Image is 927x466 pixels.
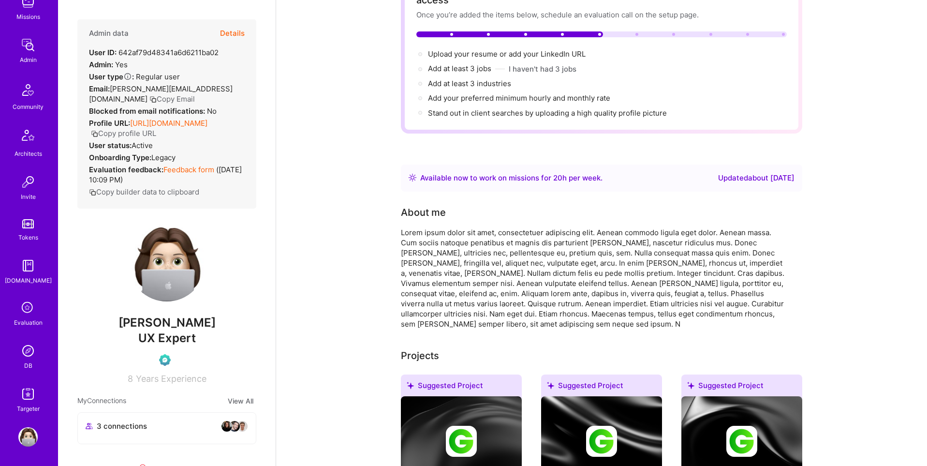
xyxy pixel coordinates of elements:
i: icon Copy [149,96,157,103]
i: icon Copy [91,130,98,137]
img: User Avatar [18,427,38,447]
span: Add your preferred minimum hourly and monthly rate [428,93,610,103]
strong: User ID: [89,48,117,57]
span: Upload your resume [428,49,498,59]
button: Copy profile URL [91,128,156,138]
img: admin teamwork [18,35,38,55]
strong: Onboarding Type: [89,153,151,162]
span: 20 [553,173,562,182]
div: Stand out in client searches by uploading a high quality profile picture [428,108,667,118]
span: 3 connections [97,421,147,431]
div: Available now to work on missions for h per week . [420,172,603,184]
div: Missions [16,12,40,22]
div: About me [401,205,446,220]
span: [PERSON_NAME][EMAIL_ADDRESS][DOMAIN_NAME] [89,84,233,104]
img: guide book [18,256,38,275]
strong: Blocked from email notifications: [89,106,207,116]
img: Availability [409,174,416,181]
strong: Evaluation feedback: [89,165,163,174]
div: Targeter [17,404,40,414]
i: icon Copy [89,189,96,196]
span: Add at least 3 industries [428,79,511,88]
button: 3 connectionsavataravataravatar [77,412,256,444]
a: Feedback form [163,165,214,174]
div: Yes [89,60,128,70]
a: [URL][DOMAIN_NAME] [130,119,207,128]
div: Suggested Project [401,375,522,400]
div: [DOMAIN_NAME] [5,275,52,286]
h4: Admin data [89,29,129,38]
img: Evaluation Call Pending [159,354,171,366]
img: Admin Search [18,341,38,361]
span: add your LinkedIn URL [509,49,586,59]
img: Community [16,78,40,102]
div: Once you’re added the items below, schedule an evaluation call on the setup page. [416,10,787,20]
img: Company logo [446,426,477,457]
strong: User status: [89,141,132,150]
div: 642af79d48341a6d6211ba02 [89,47,219,58]
div: Evaluation [14,317,43,328]
img: avatar [221,421,233,432]
button: View All [225,395,256,406]
img: Company logo [586,426,617,457]
div: Architects [15,149,42,159]
div: Community [13,102,44,112]
strong: Profile URL: [89,119,130,128]
div: Suggested Project [541,375,662,400]
span: UX Expert [138,331,196,345]
span: 8 [128,374,133,384]
div: Invite [21,192,36,202]
button: Copy builder data to clipboard [89,187,199,197]
span: Years Experience [136,374,206,384]
img: User Avatar [128,224,206,301]
span: Active [132,141,153,150]
i: icon SuggestedTeams [547,382,554,389]
img: avatar [229,421,240,432]
button: I haven't had 3 jobs [509,64,576,74]
span: My Connections [77,395,126,406]
i: icon SelectionTeam [19,299,37,317]
i: icon Collaborator [86,422,93,430]
div: Tokens [18,232,38,242]
button: Copy Email [149,94,195,104]
img: Architects [16,125,40,149]
div: Updated about [DATE] [718,172,795,184]
div: Regular user [89,72,180,82]
img: Company logo [726,426,757,457]
img: Skill Targeter [18,384,38,404]
div: or [428,49,586,60]
div: Admin [20,55,37,65]
div: DB [24,361,32,371]
span: [PERSON_NAME] [77,316,256,330]
div: Lorem ipsum dolor sit amet, consectetuer adipiscing elit. Aenean commodo ligula eget dolor. Aenea... [401,227,788,329]
strong: User type : [89,72,134,81]
img: avatar [236,421,248,432]
span: legacy [151,153,176,162]
div: ( [DATE] 10:09 PM ) [89,165,245,185]
i: icon SuggestedTeams [407,382,414,389]
i: icon SuggestedTeams [687,382,694,389]
strong: Email: [89,84,110,93]
button: Details [220,19,245,47]
span: Add at least 3 jobs [428,64,491,73]
div: No [89,106,217,116]
div: Suggested Project [681,375,802,400]
img: tokens [22,219,34,228]
strong: Admin: [89,60,113,69]
img: Invite [18,172,38,192]
div: Projects [401,348,439,363]
i: Help [123,72,132,81]
a: User Avatar [16,427,40,447]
